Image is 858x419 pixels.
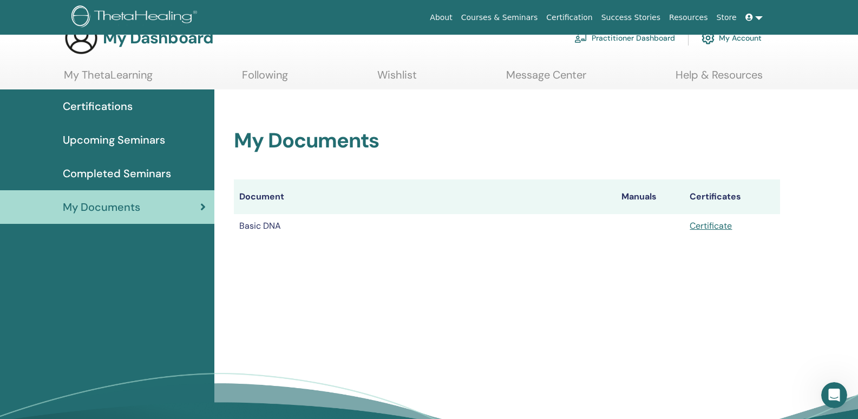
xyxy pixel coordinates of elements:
th: Certificates [684,179,780,214]
h2: My Documents [234,128,780,153]
a: Certification [542,8,597,28]
button: Home [169,4,190,25]
a: Practitioner and Instructor Webinars [17,44,148,63]
div: Mario says… [9,310,208,343]
button: Upload attachment [51,336,60,345]
p: Within an hour [61,14,113,24]
h1: ThetaHealing [53,5,109,14]
h3: My Dashboard [103,28,213,48]
div: we have monthly to stay connected and help you on you on your path and you can always reach out t... [17,33,169,107]
a: My Account [702,26,762,50]
span: Certifications [63,98,133,114]
span: Upcoming Seminars [63,132,165,148]
a: Help & Resources [676,68,763,89]
a: Store [712,8,741,28]
div: Profile image for ThetaHealing [31,6,48,23]
a: Following [242,68,288,89]
button: Send a message… [186,332,203,349]
img: chalkboard-teacher.svg [574,33,587,43]
a: Certificate [690,220,732,231]
img: generic-user-icon.jpg [64,21,99,55]
button: Gif picker [34,336,43,345]
div: Love and Gratitude [17,112,169,123]
a: Success Stories [597,8,665,28]
a: My ThetaLearning [64,68,153,89]
span: My Documents [63,199,140,215]
div: Close [190,4,209,24]
a: Practitioner Dashboard [574,26,675,50]
a: Wishlist [377,68,417,89]
button: Emoji picker [17,336,25,345]
div: Thank You with all my heart [85,310,208,334]
a: Resources [665,8,712,28]
iframe: Intercom live chat [821,382,847,408]
a: Courses & Seminars [457,8,542,28]
img: logo.png [71,5,201,30]
a: [EMAIL_ADDRESS][DOMAIN_NAME] [17,86,121,106]
b: Remember [17,33,63,42]
img: cog.svg [702,29,715,47]
div: ThetaHealing Headquarters [17,128,169,139]
th: Document [234,179,616,214]
td: Basic DNA [234,214,616,238]
a: About [425,8,456,28]
a: Message Center [506,68,586,89]
span: Completed Seminars [63,165,171,182]
button: go back [7,4,28,25]
textarea: Message… [9,313,207,332]
th: Manuals [616,179,684,214]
